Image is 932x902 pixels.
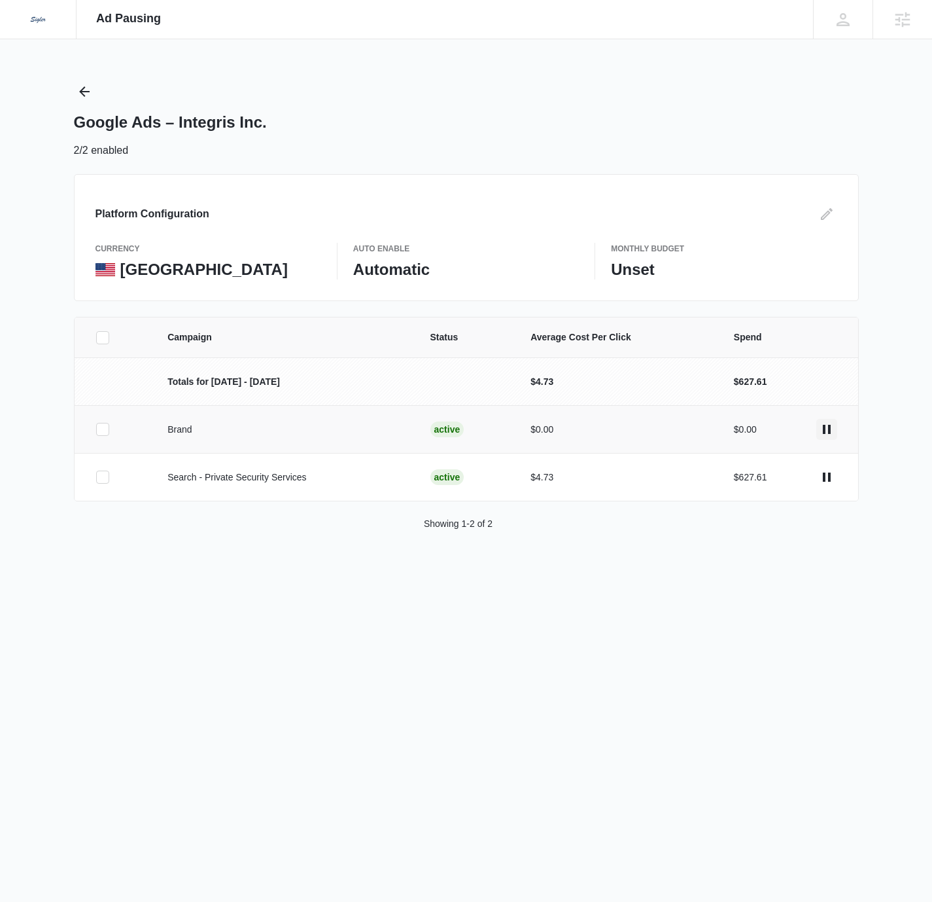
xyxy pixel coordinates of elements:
button: Back [74,81,95,102]
img: logo_orange.svg [21,21,31,31]
p: 2/2 enabled [74,143,129,158]
span: Ad Pausing [96,12,161,26]
div: Active [430,469,464,485]
p: Automatic [353,260,579,280]
h1: Google Ads – Integris Inc. [74,113,267,132]
button: Edit [816,204,837,225]
div: Active [430,422,464,437]
p: Monthly Budget [611,243,837,255]
div: v 4.0.25 [37,21,64,31]
p: Search - Private Security Services [167,471,398,484]
p: $4.73 [530,375,702,389]
p: currency [95,243,321,255]
p: Auto Enable [353,243,579,255]
button: actions.pause [816,419,837,440]
p: $0.00 [734,423,757,437]
div: Domain Overview [50,77,117,86]
p: $627.61 [734,471,767,484]
div: Domain: [DOMAIN_NAME] [34,34,144,45]
span: Spend [734,331,837,344]
span: Average Cost Per Click [530,331,702,344]
p: Showing 1-2 of 2 [424,517,492,531]
p: Unset [611,260,837,280]
p: Brand [167,423,398,437]
img: tab_keywords_by_traffic_grey.svg [130,76,141,86]
img: Sigler Corporate [26,8,50,31]
p: Totals for [DATE] - [DATE] [167,375,398,389]
img: tab_domain_overview_orange.svg [35,76,46,86]
span: Campaign [167,331,398,344]
img: website_grey.svg [21,34,31,45]
p: $627.61 [734,375,767,389]
span: Status [430,331,500,344]
h3: Platform Configuration [95,206,209,222]
button: actions.pause [816,467,837,488]
p: $4.73 [530,471,702,484]
div: Keywords by Traffic [145,77,220,86]
p: $0.00 [530,423,702,437]
p: [GEOGRAPHIC_DATA] [120,260,288,280]
img: United States [95,263,115,276]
